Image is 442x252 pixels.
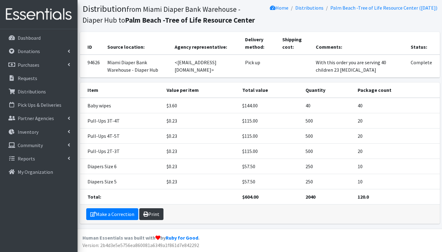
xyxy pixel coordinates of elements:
[330,5,437,11] a: Palm Beach -Tree of Life Resource Center ([DATE])
[2,72,75,84] a: Requests
[312,55,407,78] td: With this order you are serving 40 children 23 [MEDICAL_DATA]
[2,139,75,151] a: Community
[80,144,163,159] td: Pull-Ups 2T-3T
[306,194,315,200] strong: 2040
[18,115,54,121] p: Partner Agencies
[2,32,75,44] a: Dashboard
[354,98,440,113] td: 40
[2,99,75,111] a: Pick Ups & Deliveries
[163,144,239,159] td: $0.23
[241,55,278,78] td: Pick up
[139,208,163,220] a: Print
[295,5,324,11] a: Distributions
[18,35,41,41] p: Dashboard
[163,159,239,174] td: $0.23
[2,126,75,138] a: Inventory
[80,98,163,113] td: Baby wipes
[239,83,302,98] th: Total value
[302,159,354,174] td: 250
[83,242,199,248] span: Version: 2b4d3e5e5756ea860081a6349a1f861d7e842292
[239,113,302,128] td: $115.00
[279,32,312,55] th: Shipping cost:
[80,174,163,189] td: Diapers Size 5
[2,4,75,25] img: HumanEssentials
[18,169,53,175] p: My Organization
[302,83,354,98] th: Quantity
[163,83,239,98] th: Value per item
[18,129,38,135] p: Inventory
[80,128,163,144] td: Pull-Ups 4T-5T
[354,128,440,144] td: 20
[18,88,46,95] p: Distributions
[87,194,101,200] strong: Total:
[302,128,354,144] td: 500
[354,113,440,128] td: 20
[18,142,43,148] p: Community
[302,98,354,113] td: 40
[125,16,255,25] b: Palm Beach -Tree of Life Resource Center
[104,55,171,78] td: Miami Diaper Bank Warehouse - Diaper Hub
[2,45,75,57] a: Donations
[354,144,440,159] td: 20
[83,5,255,25] small: from Miami Diaper Bank Warehouse - Diaper Hub to
[83,235,199,241] strong: Human Essentials was built with by .
[163,128,239,144] td: $0.23
[166,235,198,241] a: Ruby for Good
[18,75,37,81] p: Requests
[171,32,241,55] th: Agency representative:
[407,32,440,55] th: Status:
[239,98,302,113] td: $144.00
[80,113,163,128] td: Pull-Ups 3T-4T
[242,194,258,200] strong: $604.00
[239,128,302,144] td: $115.00
[80,55,104,78] td: 94626
[2,85,75,98] a: Distributions
[239,174,302,189] td: $57.50
[18,102,61,108] p: Pick Ups & Deliveries
[239,159,302,174] td: $57.50
[80,83,163,98] th: Item
[104,32,171,55] th: Source location:
[80,32,104,55] th: ID
[358,194,369,200] strong: 120.0
[18,62,39,68] p: Purchases
[18,48,40,54] p: Donations
[302,113,354,128] td: 500
[407,55,440,78] td: Complete
[2,112,75,124] a: Partner Agencies
[354,174,440,189] td: 10
[2,59,75,71] a: Purchases
[171,55,241,78] td: <[EMAIL_ADDRESS][DOMAIN_NAME]>
[354,83,440,98] th: Package count
[312,32,407,55] th: Comments:
[239,144,302,159] td: $115.00
[163,113,239,128] td: $0.23
[83,3,258,25] h1: Distribution
[2,166,75,178] a: My Organization
[302,144,354,159] td: 500
[163,98,239,113] td: $3.60
[354,159,440,174] td: 10
[86,208,138,220] a: Make a Correction
[302,174,354,189] td: 250
[163,174,239,189] td: $0.23
[241,32,278,55] th: Delivery method:
[80,159,163,174] td: Diapers Size 6
[2,152,75,165] a: Reports
[270,5,288,11] a: Home
[18,155,35,162] p: Reports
